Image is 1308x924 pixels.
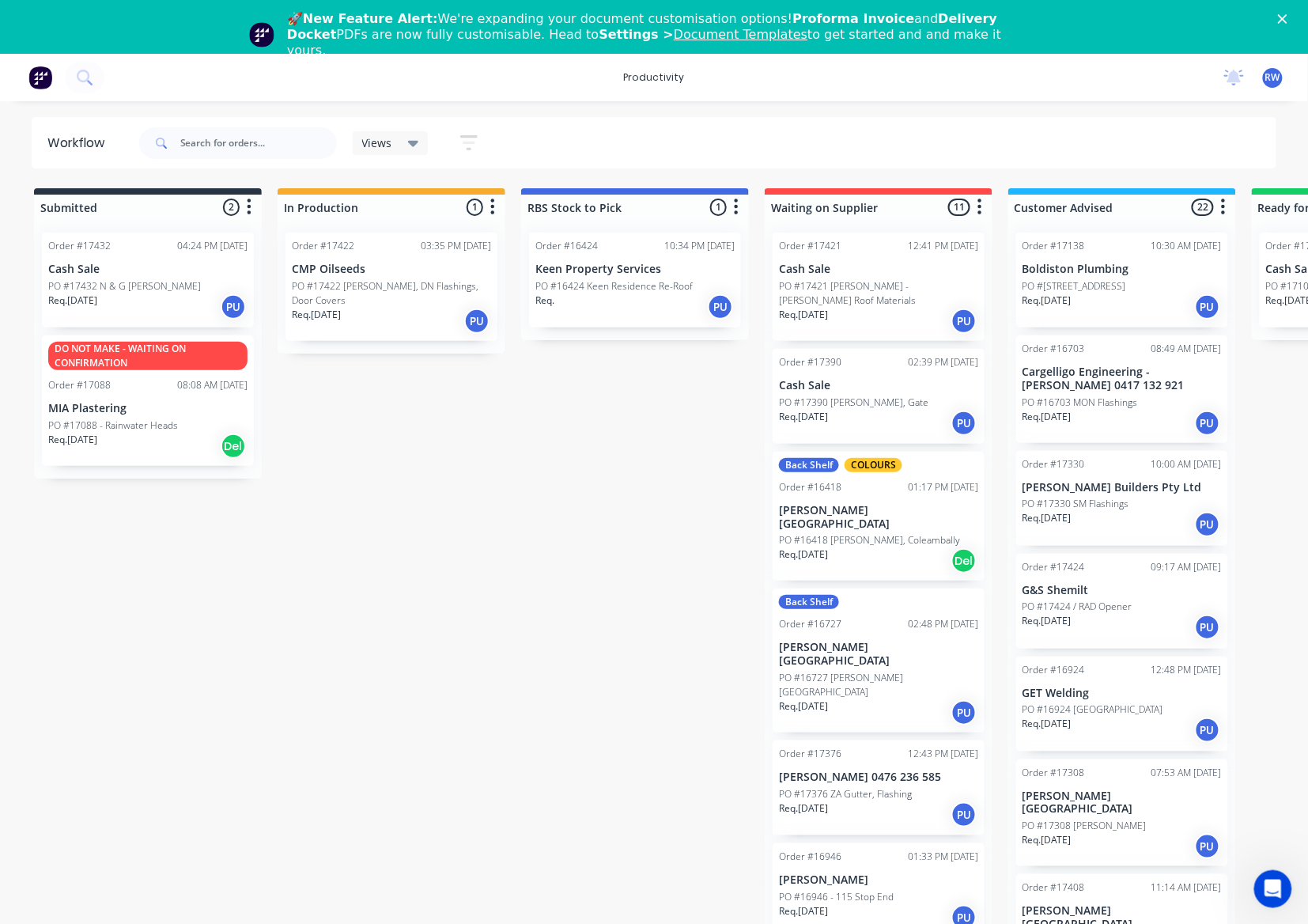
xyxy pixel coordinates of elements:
[1016,335,1228,443] div: Order #1670308:49 AM [DATE]Cargelligo Engineering - [PERSON_NAME] 0417 132 921PO #16703 MON Flash...
[779,263,978,276] p: Cash Sale
[1023,614,1072,628] p: Req. [DATE]
[779,379,978,392] p: Cash Sale
[773,349,985,444] div: Order #1739002:39 PM [DATE]Cash SalePO #17390 [PERSON_NAME], GateReq.[DATE]PU
[48,402,248,415] p: MIA Plastering
[951,309,977,334] div: PU
[1023,790,1222,816] p: [PERSON_NAME][GEOGRAPHIC_DATA]
[48,279,201,293] p: PO #17432 N & G [PERSON_NAME]
[951,802,977,827] div: PU
[779,641,978,668] p: [PERSON_NAME][GEOGRAPHIC_DATA]
[951,548,977,574] div: Del
[221,294,246,320] div: PU
[779,671,978,699] p: PO #16727 [PERSON_NAME][GEOGRAPHIC_DATA]
[1023,560,1085,574] div: Order #17424
[292,263,491,276] p: CMP Oilseeds
[48,342,248,370] div: DO NOT MAKE - WAITING ON CONFIRMATION
[535,263,735,276] p: Keen Property Services
[249,22,274,47] img: Profile image for Team
[779,504,978,531] p: [PERSON_NAME][GEOGRAPHIC_DATA]
[362,134,392,151] span: Views
[535,293,554,308] p: Req.
[285,233,497,341] div: Order #1742203:35 PM [DATE]CMP OilseedsPO #17422 [PERSON_NAME], DN Flashings, Door CoversReq.[DAT...
[779,850,841,864] div: Order #16946
[779,771,978,784] p: [PERSON_NAME] 0476 236 585
[908,239,978,253] div: 12:41 PM [DATE]
[1151,342,1222,356] div: 08:49 AM [DATE]
[1151,663,1222,677] div: 12:48 PM [DATE]
[1195,411,1220,436] div: PU
[180,127,337,159] input: Search for orders...
[845,458,902,472] div: COLOURS
[1151,880,1222,895] div: 11:14 AM [DATE]
[1023,663,1085,677] div: Order #16924
[1023,819,1147,833] p: PO #17308 [PERSON_NAME]
[1151,560,1222,574] div: 09:17 AM [DATE]
[47,134,112,153] div: Workflow
[1151,239,1222,253] div: 10:30 AM [DATE]
[779,547,828,562] p: Req. [DATE]
[48,378,111,392] div: Order #17088
[779,533,960,547] p: PO #16418 [PERSON_NAME], Coleambally
[177,378,248,392] div: 08:08 AM [DATE]
[951,700,977,725] div: PU
[908,747,978,761] div: 12:43 PM [DATE]
[1023,511,1072,525] p: Req. [DATE]
[908,617,978,631] div: 02:48 PM [DATE]
[421,239,491,253] div: 03:35 PM [DATE]
[773,589,985,733] div: Back ShelfOrder #1672702:48 PM [DATE][PERSON_NAME][GEOGRAPHIC_DATA]PO #16727 [PERSON_NAME][GEOGRA...
[464,309,490,334] div: PU
[529,233,741,328] div: Order #1642410:34 PM [DATE]Keen Property ServicesPO #16424 Keen Residence Re-RoofReq.PU
[1023,410,1072,424] p: Req. [DATE]
[779,890,894,904] p: PO #16946 - 115 Stop End
[779,308,828,322] p: Req. [DATE]
[1195,512,1220,537] div: PU
[779,904,828,918] p: Req. [DATE]
[1016,451,1228,546] div: Order #1733010:00 AM [DATE][PERSON_NAME] Builders Pty LtdPO #17330 SM FlashingsReq.[DATE]PU
[779,801,828,816] p: Req. [DATE]
[292,239,354,253] div: Order #17422
[908,850,978,864] div: 01:33 PM [DATE]
[773,740,985,835] div: Order #1737612:43 PM [DATE][PERSON_NAME] 0476 236 585PO #17376 ZA Gutter, FlashingReq.[DATE]PU
[779,699,828,714] p: Req. [DATE]
[1023,880,1085,895] div: Order #17408
[292,308,341,322] p: Req. [DATE]
[48,433,97,447] p: Req. [DATE]
[221,434,246,459] div: Del
[42,233,254,328] div: Order #1743204:24 PM [DATE]Cash SalePO #17432 N & G [PERSON_NAME]Req.[DATE]PU
[1016,554,1228,649] div: Order #1742409:17 AM [DATE]G&S ShemiltPO #17424 / RAD OpenerReq.[DATE]PU
[1278,14,1294,24] div: Close
[1016,657,1228,752] div: Order #1692412:48 PM [DATE]GET WeldingPO #16924 [GEOGRAPHIC_DATA]Req.[DATE]PU
[28,66,52,89] img: Factory
[48,263,248,276] p: Cash Sale
[1016,233,1228,328] div: Order #1713810:30 AM [DATE]Boldiston PlumbingPO #[STREET_ADDRESS]Req.[DATE]PU
[1151,766,1222,780] div: 07:53 AM [DATE]
[48,418,178,433] p: PO #17088 - Rainwater Heads
[1023,279,1126,293] p: PO #[STREET_ADDRESS]
[908,480,978,494] div: 01:17 PM [DATE]
[1023,497,1129,511] p: PO #17330 SM Flashings
[535,239,598,253] div: Order #16424
[779,239,841,253] div: Order #17421
[951,411,977,436] div: PU
[779,279,978,308] p: PO #17421 [PERSON_NAME] - [PERSON_NAME] Roof Materials
[1151,457,1222,471] div: 10:00 AM [DATE]
[1016,759,1228,867] div: Order #1730807:53 AM [DATE][PERSON_NAME][GEOGRAPHIC_DATA]PO #17308 [PERSON_NAME]Req.[DATE]PU
[773,452,985,581] div: Back ShelfCOLOURSOrder #1641801:17 PM [DATE][PERSON_NAME][GEOGRAPHIC_DATA]PO #16418 [PERSON_NAME]...
[1023,239,1085,253] div: Order #17138
[303,11,438,26] b: New Feature Alert:
[616,66,693,89] div: productivity
[292,279,491,308] p: PO #17422 [PERSON_NAME], DN Flashings, Door Covers
[287,11,1034,59] div: 🚀 We're expanding your document customisation options! and PDFs are now fully customisable. Head ...
[779,747,841,761] div: Order #17376
[1023,717,1072,731] p: Req. [DATE]
[792,11,914,26] b: Proforma Invoice
[1195,294,1220,320] div: PU
[1023,263,1222,276] p: Boldiston Plumbing
[779,480,841,494] div: Order #16418
[1023,584,1222,597] p: G&S Shemilt
[535,279,693,293] p: PO #16424 Keen Residence Re-Roof
[1023,293,1072,308] p: Req. [DATE]
[908,355,978,369] div: 02:39 PM [DATE]
[708,294,733,320] div: PU
[779,355,841,369] div: Order #17390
